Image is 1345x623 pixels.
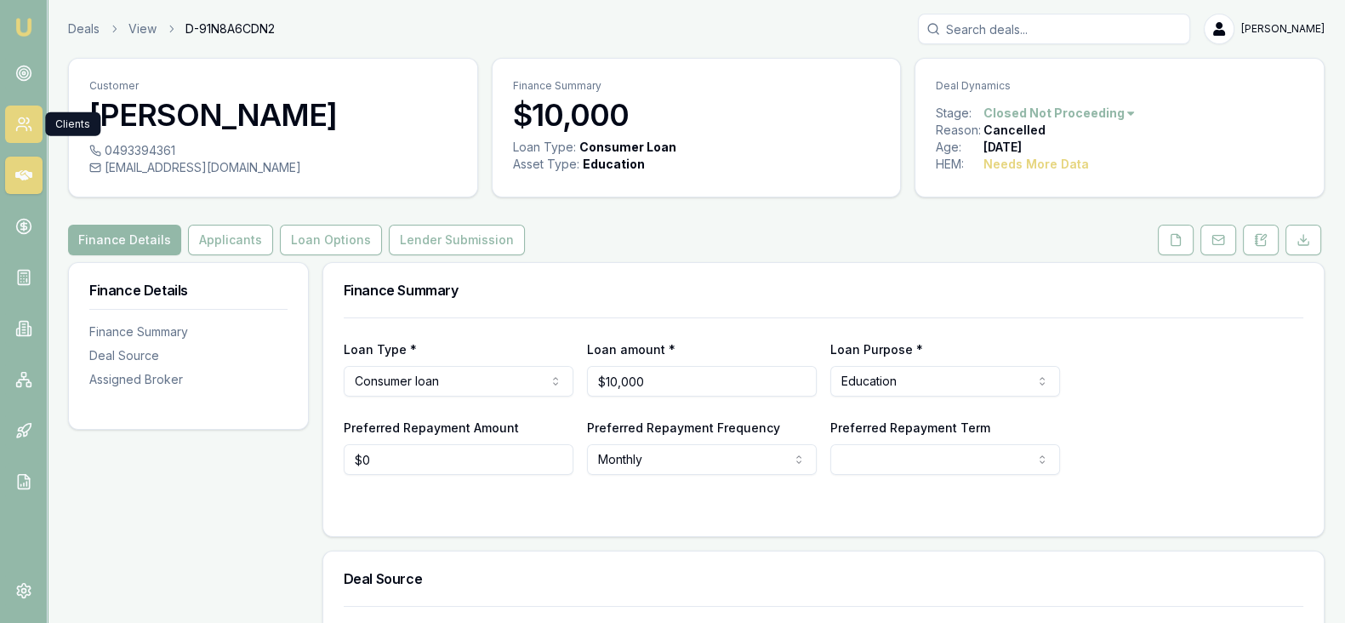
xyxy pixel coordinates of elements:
div: Age: [936,139,983,156]
div: Education [583,156,645,173]
a: Lender Submission [385,225,528,255]
a: View [128,20,157,37]
h3: [PERSON_NAME] [89,98,457,132]
label: Loan Type * [344,342,417,357]
a: Deals [68,20,100,37]
button: Closed Not Proceeding [983,105,1137,122]
button: Applicants [188,225,273,255]
input: Search deals [918,14,1190,44]
a: Applicants [185,225,276,255]
div: [EMAIL_ADDRESS][DOMAIN_NAME] [89,159,457,176]
p: Deal Dynamics [936,79,1303,93]
h3: Finance Summary [344,283,1303,297]
a: Loan Options [276,225,385,255]
div: Needs More Data [983,156,1089,173]
label: Preferred Repayment Frequency [587,420,780,435]
img: emu-icon-u.png [14,17,34,37]
label: Preferred Repayment Term [830,420,990,435]
div: Deal Source [89,347,288,364]
button: Lender Submission [389,225,525,255]
input: $ [587,366,817,397]
p: Finance Summary [513,79,881,93]
button: Loan Options [280,225,382,255]
div: Consumer Loan [579,139,676,156]
input: $ [344,444,573,475]
div: HEM: [936,156,983,173]
div: Loan Type: [513,139,576,156]
div: Clients [45,112,100,136]
span: D-91N8A6CDN2 [185,20,275,37]
h3: $10,000 [513,98,881,132]
div: Reason: [936,122,983,139]
div: Stage: [936,105,983,122]
div: Assigned Broker [89,371,288,388]
h3: Finance Details [89,283,288,297]
p: Customer [89,79,457,93]
div: [DATE] [983,139,1022,156]
nav: breadcrumb [68,20,275,37]
div: Asset Type : [513,156,579,173]
h3: Deal Source [344,572,1303,586]
div: Cancelled [983,122,1046,139]
div: Finance Summary [89,323,288,340]
label: Loan amount * [587,342,675,357]
label: Loan Purpose * [830,342,923,357]
a: Finance Details [68,225,185,255]
div: 0493394361 [89,142,457,159]
label: Preferred Repayment Amount [344,420,519,435]
span: [PERSON_NAME] [1241,22,1325,36]
button: Finance Details [68,225,181,255]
